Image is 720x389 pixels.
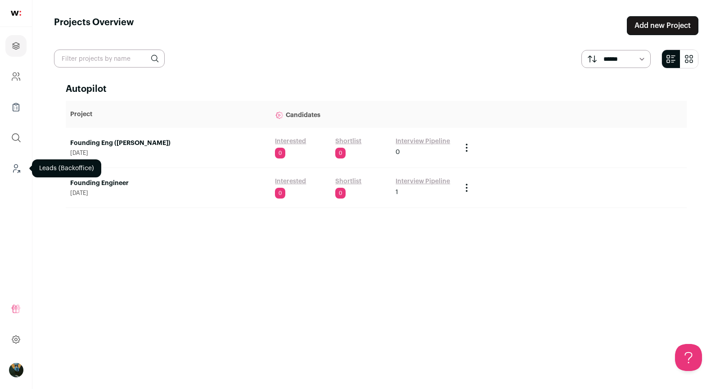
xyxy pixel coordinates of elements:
[54,50,165,68] input: Filter projects by name
[335,188,346,199] span: 0
[9,363,23,377] img: 12031951-medium_jpg
[54,16,134,35] h1: Projects Overview
[275,148,285,158] span: 0
[396,137,450,146] a: Interview Pipeline
[70,190,266,197] span: [DATE]
[5,158,27,179] a: Leads (Backoffice)
[275,137,306,146] a: Interested
[335,177,361,186] a: Shortlist
[675,344,702,371] iframe: Toggle Customer Support
[9,363,23,377] button: Open dropdown
[461,142,472,153] button: Project Actions
[5,66,27,87] a: Company and ATS Settings
[275,177,306,186] a: Interested
[70,179,266,188] a: Founding Engineer
[70,139,266,148] a: Founding Eng ([PERSON_NAME])
[396,188,398,197] span: 1
[70,110,266,119] p: Project
[70,149,266,157] span: [DATE]
[396,148,400,157] span: 0
[335,148,346,158] span: 0
[275,105,452,123] p: Candidates
[335,137,361,146] a: Shortlist
[275,188,285,199] span: 0
[5,35,27,57] a: Projects
[396,177,450,186] a: Interview Pipeline
[627,16,698,35] a: Add new Project
[11,11,21,16] img: wellfound-shorthand-0d5821cbd27db2630d0214b213865d53afaa358527fdda9d0ea32b1df1b89c2c.svg
[5,96,27,118] a: Company Lists
[66,83,687,95] h2: Autopilot
[461,182,472,193] button: Project Actions
[32,159,101,177] div: Leads (Backoffice)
